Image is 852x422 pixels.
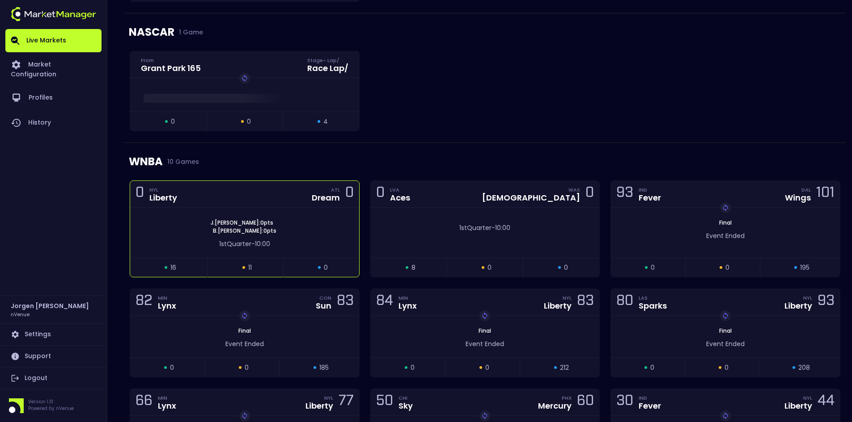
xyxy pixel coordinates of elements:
[800,263,810,272] span: 195
[255,239,270,248] span: 10:00
[5,52,102,85] a: Market Configuration
[538,402,572,410] div: Mercury
[331,186,340,193] div: ATL
[236,327,254,334] span: Final
[225,339,264,348] span: Event Ended
[136,186,144,202] div: 0
[5,346,102,367] a: Support
[337,294,354,310] div: 83
[564,263,568,272] span: 0
[485,363,489,372] span: 0
[307,64,348,72] div: Race Lap /
[706,339,745,348] span: Event Ended
[5,110,102,135] a: History
[544,302,572,310] div: Liberty
[722,312,729,319] img: replayImg
[312,194,340,202] div: Dream
[319,363,329,372] span: 185
[616,294,633,310] div: 80
[816,186,835,202] div: 101
[149,186,177,193] div: NYL
[163,158,199,165] span: 10 Games
[345,186,354,202] div: 0
[481,412,488,419] img: replayImg
[11,301,89,311] h2: Jorgen [PERSON_NAME]
[577,394,594,410] div: 60
[5,29,102,52] a: Live Markets
[706,231,745,240] span: Event Ended
[219,239,251,248] span: 1st Quarter
[651,263,655,272] span: 0
[245,363,249,372] span: 0
[171,117,175,126] span: 0
[251,239,255,248] span: -
[11,7,96,21] img: logo
[319,294,331,301] div: CON
[170,263,176,272] span: 16
[324,263,328,272] span: 0
[725,263,729,272] span: 0
[562,394,572,401] div: PHX
[248,263,252,272] span: 11
[5,368,102,389] a: Logout
[241,412,248,419] img: replayImg
[722,412,729,419] img: replayImg
[307,57,348,64] div: Stage - Lap /
[616,394,633,410] div: 30
[818,394,835,410] div: 44
[563,294,572,301] div: NYL
[11,311,30,318] h3: nVenue
[639,294,667,301] div: LAS
[339,394,354,410] div: 77
[784,302,812,310] div: Liberty
[650,363,654,372] span: 0
[247,117,251,126] span: 0
[129,13,841,51] div: NASCAR
[28,398,74,405] p: Version 1.31
[476,327,494,334] span: Final
[136,294,153,310] div: 82
[136,394,153,410] div: 66
[492,223,495,232] span: -
[495,223,510,232] span: 10:00
[459,223,492,232] span: 1st Quarter
[818,294,835,310] div: 93
[141,57,201,64] div: From
[482,194,580,202] div: [DEMOGRAPHIC_DATA]
[158,294,176,301] div: MIN
[5,85,102,110] a: Profiles
[466,339,504,348] span: Event Ended
[5,324,102,345] a: Settings
[639,186,661,193] div: IND
[376,394,393,410] div: 50
[585,186,594,202] div: 0
[398,294,417,301] div: MIN
[803,394,812,401] div: NYL
[639,194,661,202] div: Fever
[639,302,667,310] div: Sparks
[210,227,279,235] span: B . [PERSON_NAME] : 0 pts
[390,186,410,193] div: LVA
[639,402,661,410] div: Fever
[616,186,633,202] div: 93
[803,294,812,301] div: NYL
[158,394,176,401] div: MIN
[28,405,74,412] p: Powered by nVenue
[784,402,812,410] div: Liberty
[323,117,328,126] span: 4
[129,143,841,180] div: WNBA
[411,263,415,272] span: 8
[568,186,580,193] div: WAS
[560,363,569,372] span: 212
[170,363,174,372] span: 0
[722,204,729,211] img: replayImg
[798,363,810,372] span: 208
[639,394,661,401] div: IND
[208,219,276,227] span: J . [PERSON_NAME] : 0 pts
[5,398,102,413] div: Version 1.31Powered by nVenue
[725,363,729,372] span: 0
[411,363,415,372] span: 0
[801,186,811,193] div: DAL
[398,394,413,401] div: CHI
[316,302,331,310] div: Sun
